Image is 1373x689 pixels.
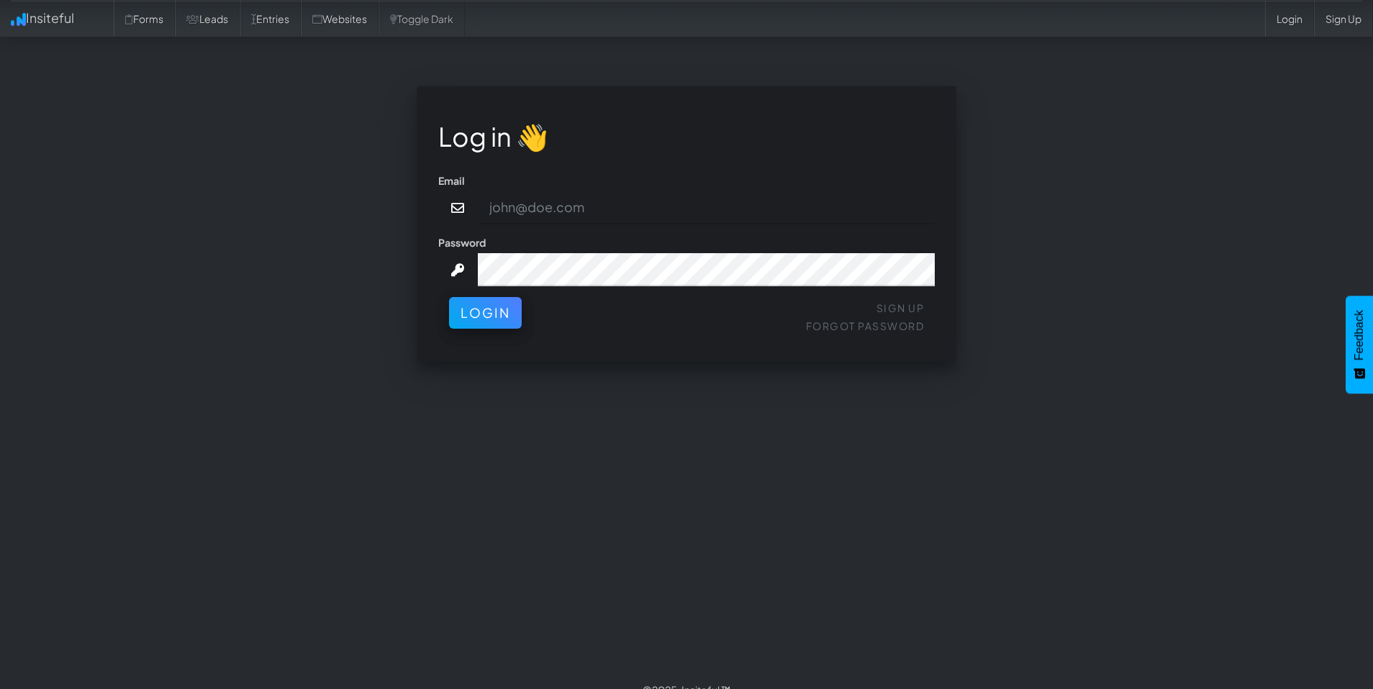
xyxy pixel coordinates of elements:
[11,13,26,26] img: icon.png
[876,301,925,314] a: Sign Up
[449,297,522,329] button: Login
[240,1,301,37] a: Entries
[438,235,486,250] label: Password
[379,1,465,37] a: Toggle Dark
[1353,310,1366,360] span: Feedback
[1265,1,1314,37] a: Login
[1314,1,1373,37] a: Sign Up
[1346,296,1373,393] button: Feedback - Show survey
[806,319,925,332] a: Forgot Password
[438,173,465,188] label: Email
[438,122,935,151] h1: Log in 👋
[478,191,935,224] input: john@doe.com
[114,1,175,37] a: Forms
[175,1,240,37] a: Leads
[301,1,379,37] a: Websites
